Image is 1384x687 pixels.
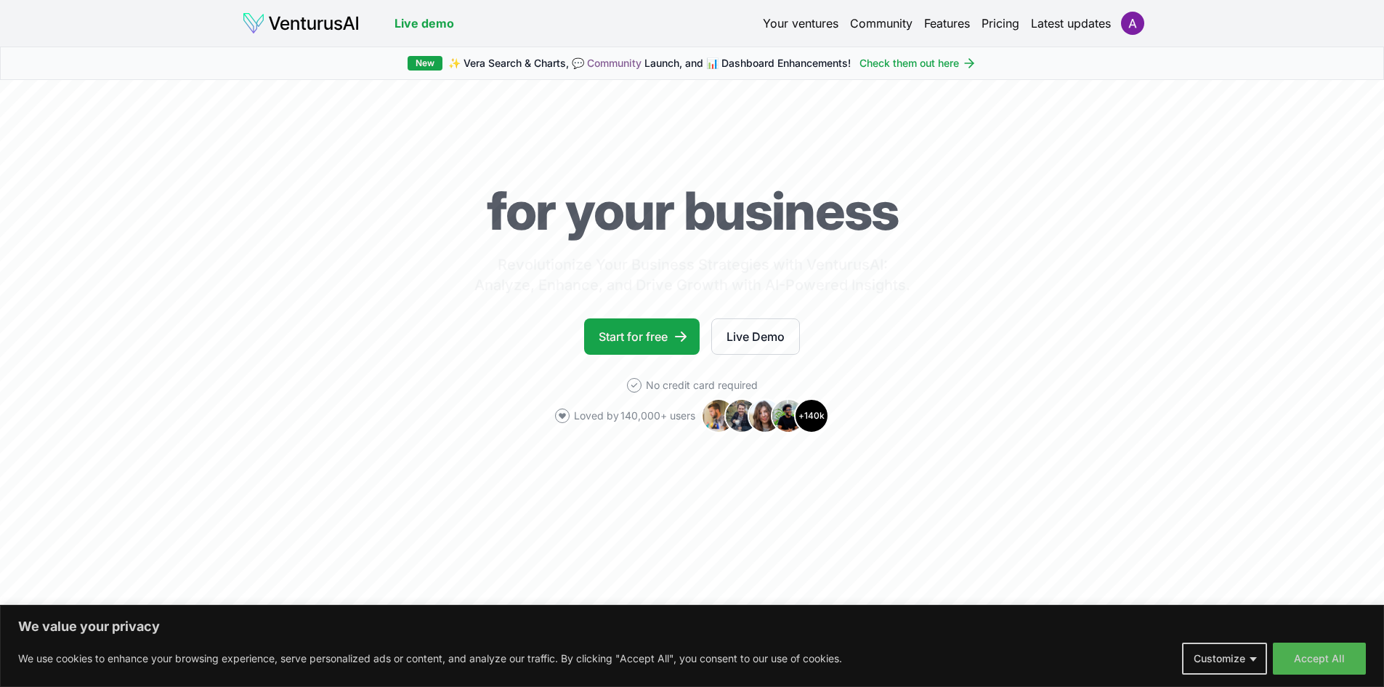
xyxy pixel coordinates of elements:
img: Avatar 4 [771,398,806,433]
img: Avatar 2 [724,398,759,433]
img: Avatar 3 [748,398,782,433]
span: ✨ Vera Search & Charts, 💬 Launch, and 📊 Dashboard Enhancements! [448,56,851,71]
a: Your ventures [763,15,838,32]
button: Customize [1182,643,1267,675]
p: We value your privacy [18,618,1366,635]
a: Features [924,15,970,32]
a: Live Demo [711,318,800,355]
img: logo [242,12,360,35]
a: Latest updates [1031,15,1111,32]
img: Avatar 1 [701,398,736,433]
a: Live demo [394,15,454,32]
button: Accept All [1273,643,1366,675]
a: Community [850,15,912,32]
img: ACg8ocKbXm4QM692gkySVD8Mfk_YAM7Q1AUzOmMwQRQPKntWB4Q8uA=s96-c [1121,12,1144,35]
a: Check them out here [859,56,976,71]
a: Pricing [982,15,1019,32]
a: Community [587,57,642,69]
p: We use cookies to enhance your browsing experience, serve personalized ads or content, and analyz... [18,650,842,667]
a: Start for free [584,318,700,355]
div: New [408,56,442,71]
